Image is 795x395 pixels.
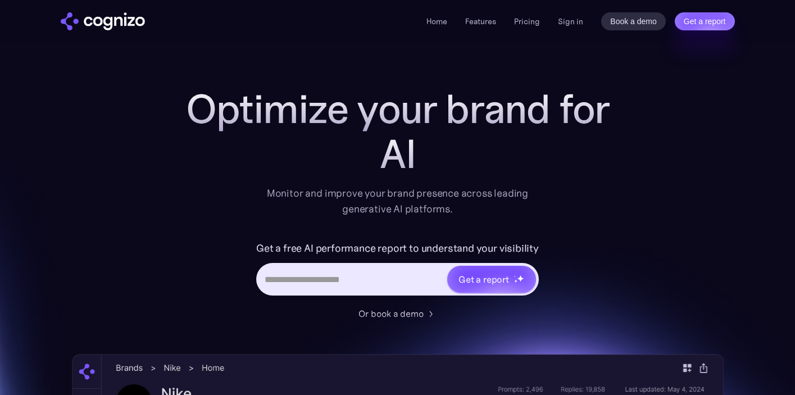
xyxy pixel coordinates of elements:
form: Hero URL Input Form [256,239,539,301]
a: home [61,12,145,30]
label: Get a free AI performance report to understand your visibility [256,239,539,257]
a: Or book a demo [358,307,437,320]
img: star [514,275,516,277]
img: cognizo logo [61,12,145,30]
a: Pricing [514,16,540,26]
img: star [514,279,518,283]
a: Home [426,16,447,26]
a: Get a reportstarstarstar [446,265,537,294]
a: Features [465,16,496,26]
div: Or book a demo [358,307,424,320]
a: Get a report [675,12,735,30]
a: Book a demo [601,12,666,30]
img: star [517,275,524,282]
h1: Optimize your brand for [173,87,623,131]
div: AI [173,131,623,176]
div: Monitor and improve your brand presence across leading generative AI platforms. [260,185,536,217]
a: Sign in [558,15,583,28]
div: Get a report [458,273,509,286]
